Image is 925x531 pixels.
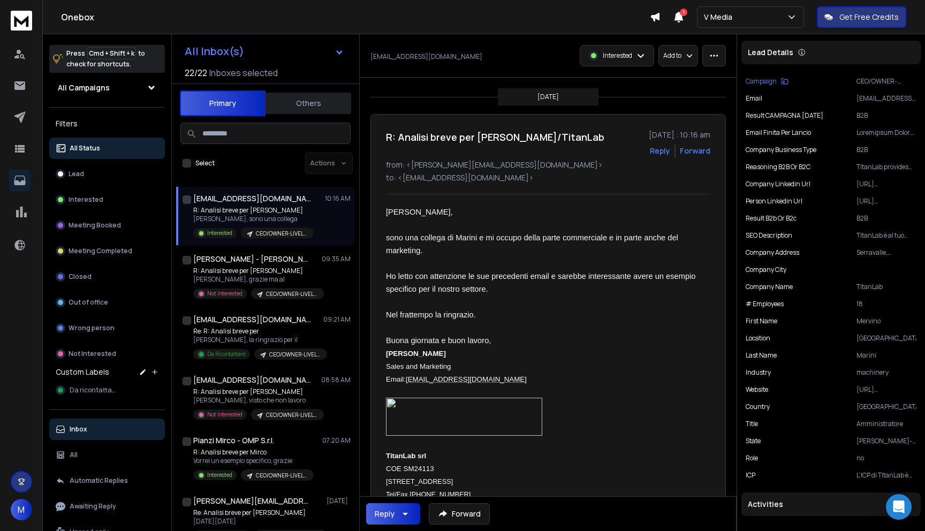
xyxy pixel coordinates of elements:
p: Company Address [746,248,799,257]
h1: [PERSON_NAME] - [PERSON_NAME] [193,254,311,264]
span: Nel frattempo la ringrazio. [386,310,476,319]
h1: [EMAIL_ADDRESS][DOMAIN_NAME] [193,314,311,325]
button: Automatic Replies [49,470,165,491]
p: [URL][DOMAIN_NAME] [856,180,916,188]
p: [URL][DOMAIN_NAME] [856,385,916,394]
p: [PERSON_NAME], sono una collega [193,215,314,223]
button: Primary [180,90,266,116]
h1: [EMAIL_ADDRESS][DOMAIN_NAME] [193,193,311,204]
h1: R: Analisi breve per [PERSON_NAME]/TitanLab [386,130,604,145]
div: Forward [680,146,710,156]
button: All Campaigns [49,77,165,98]
p: Amministratore [856,420,916,428]
div: Activities [741,492,921,516]
p: location [746,334,770,343]
div: Open Intercom Messenger [886,494,912,520]
p: 10:16 AM [325,194,351,203]
p: Lead Details [748,47,793,58]
p: All [70,451,78,459]
p: CEO/OWNER-LIVELLO 3 - CONSAPEVOLE DEL PROBLEMA-PERSONALIZZAZIONI TARGET A-TEST 1 [269,351,321,359]
span: COE SM24113 [386,465,434,473]
p: email finita per lancio [746,128,811,137]
p: [PERSON_NAME], grazie ma al [193,275,322,284]
button: Awaiting Reply [49,496,165,517]
span: TitanLab srl [386,452,426,460]
span: [STREET_ADDRESS] Tel/Fax [PHONE_NUMBER] [386,478,471,498]
button: Campaign [746,77,788,86]
p: B2B [856,111,916,120]
h1: [PERSON_NAME][EMAIL_ADDRESS][DOMAIN_NAME] [193,496,311,506]
button: Not Interested [49,343,165,365]
p: Company Name [746,283,793,291]
div: Reply [375,509,395,519]
p: Campaign [746,77,777,86]
button: Get Free Credits [817,6,906,28]
button: Meeting Completed [49,240,165,262]
p: B2B [856,214,916,223]
button: M [11,499,32,520]
p: [EMAIL_ADDRESS][DOMAIN_NAME] [370,52,482,61]
p: B2B [856,146,916,154]
button: All Status [49,138,165,159]
p: industry [746,368,771,377]
p: TitanLab provides blockchain technology services and tools primarily aimed at businesses for the ... [856,163,916,171]
h1: All Campaigns [58,82,110,93]
p: TitanLab [856,283,916,291]
p: website [746,385,768,394]
h1: Pianzi Mirco - OMP S.r.l. [193,435,274,446]
p: R: Analisi breve per Mirco [193,448,314,457]
button: Forward [429,503,490,525]
span: 1 [680,9,687,16]
p: Mervino [856,317,916,325]
p: L'ICP di TitanLab è rappresentato da aziende che necessitano di soluzioni innovative per la movim... [856,471,916,480]
p: Out of office [69,298,108,307]
p: Wrong person [69,324,115,332]
p: Company City [746,265,786,274]
p: R: Analisi breve per [PERSON_NAME] [193,388,322,396]
p: CEO/OWNER-LIVELLO 3 - CONSAPEVOLE DEL PROBLEMA-PERSONALIZZAZIONI TARGET A-TEST 1 [266,411,317,419]
span: Ho letto con attenzione le sue precedenti email e sarebbe interessante avere un esempio specifico... [386,272,698,293]
p: First Name [746,317,777,325]
p: CEO/OWNER-LIVELLO 3 - CONSAPEVOLE DEL PROBLEMA-PERSONALIZZAZIONI TARGET A-TEST 1 [266,290,317,298]
span: [PERSON_NAME], [386,208,453,216]
p: SEO Description [746,231,792,240]
p: Not Interested [207,290,242,298]
h1: [EMAIL_ADDRESS][DOMAIN_NAME] [193,375,311,385]
p: CEO/OWNER-LIVELLO 3 - CONSAPEVOLE DEL PROBLEMA-PERSONALIZZAZIONI TARGET A-TEST 1 [256,230,307,238]
p: Email [746,94,762,103]
p: Loremipsum Dolorsi, ametcon adipi elitsed doeius tempo incidi utl etdol magnaal enimadminim ve Qu... [856,128,916,137]
span: Cmd + Shift + k [87,47,136,59]
span: [EMAIL_ADDRESS][DOMAIN_NAME] [406,375,527,383]
p: Get Free Credits [839,12,899,22]
p: Lead [69,170,84,178]
p: R: Analisi breve per [PERSON_NAME] [193,267,322,275]
p: Company Business Type [746,146,816,154]
span: [PERSON_NAME] [386,350,446,358]
p: Person Linkedin Url [746,197,802,206]
p: TitanLab è al tuo fianco per la progettazione, realizzazione e montaggio di automazioni industria... [856,231,916,240]
p: [URL][DOMAIN_NAME] [856,197,916,206]
span: Sales and Marketing [386,362,451,370]
p: Result b2b or b2c [746,214,797,223]
button: Out of office [49,292,165,313]
p: to: <[EMAIL_ADDRESS][DOMAIN_NAME]> [386,172,710,183]
p: ICP [746,471,755,480]
button: All Inbox(s) [176,41,353,62]
p: no [856,454,916,462]
button: All [49,444,165,466]
p: 07:20 AM [322,436,351,445]
button: Inbox [49,419,165,440]
p: [PERSON_NAME], la ringrazio per il [193,336,322,344]
p: [DATE] : 10:16 am [649,130,710,140]
p: Vorrei un esempio specifico, grazie [193,457,314,465]
button: Wrong person [49,317,165,339]
p: [DATE] [537,93,559,101]
p: 08:58 AM [321,376,351,384]
p: Awaiting Reply [70,502,116,511]
p: R: Analisi breve per [PERSON_NAME] [193,206,314,215]
p: Result CAMPAGNA [DATE] [746,111,823,120]
h1: All Inbox(s) [185,46,244,57]
p: role [746,454,758,462]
